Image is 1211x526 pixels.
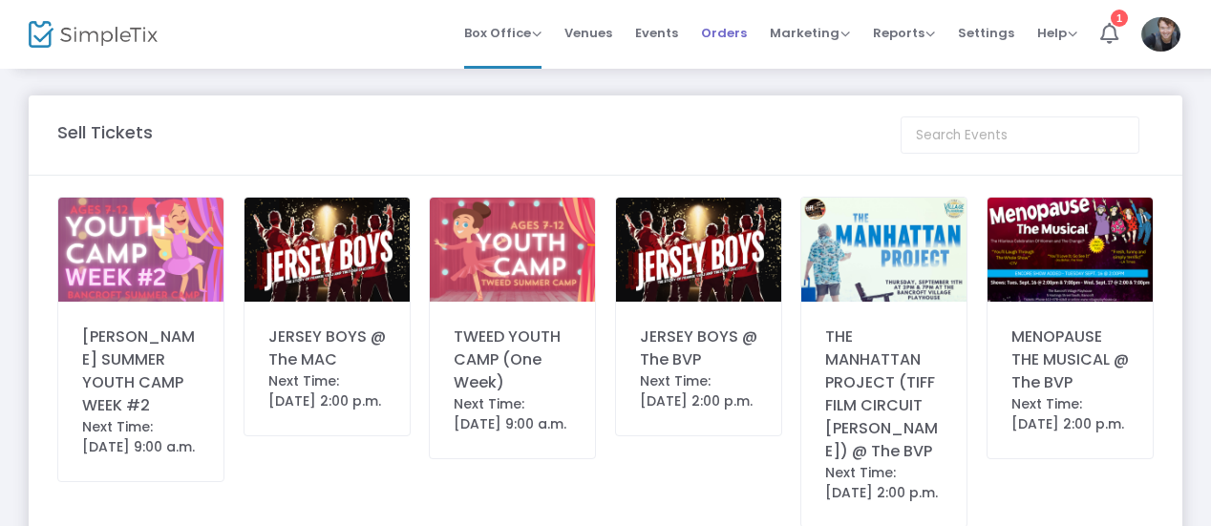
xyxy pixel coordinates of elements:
[82,417,200,457] div: Next Time: [DATE] 9:00 a.m.
[770,24,850,42] span: Marketing
[430,198,595,302] img: 63875005041076159614.png
[268,326,386,371] div: JERSEY BOYS @ The MAC
[1037,24,1077,42] span: Help
[464,24,542,42] span: Box Office
[1011,394,1129,434] div: Next Time: [DATE] 2:00 p.m.
[901,116,1139,154] input: Search Events
[244,198,410,302] img: 6387205535205001482025SeasonGraphics-2.png
[825,326,943,463] div: THE MANHATTAN PROJECT (TIFF FILM CIRCUIT [PERSON_NAME]) @ The BVP
[1011,326,1129,394] div: MENOPAUSE THE MUSICAL @ The BVP
[454,326,571,394] div: TWEED YOUTH CAMP (One Week)
[635,9,678,57] span: Events
[640,326,757,371] div: JERSEY BOYS @ The BVP
[268,371,386,411] div: Next Time: [DATE] 2:00 p.m.
[640,371,757,411] div: Next Time: [DATE] 2:00 p.m.
[825,463,943,503] div: Next Time: [DATE] 2:00 p.m.
[616,198,781,302] img: 6387205538855590882025SeasonGraphics-2.png
[701,9,747,57] span: Orders
[1111,10,1128,27] div: 1
[564,9,612,57] span: Venues
[801,198,967,302] img: 63890219559646215639.png
[454,394,571,434] div: Next Time: [DATE] 9:00 a.m.
[57,119,153,145] m-panel-title: Sell Tickets
[82,326,200,417] div: [PERSON_NAME] SUMMER YOUTH CAMP WEEK #2
[58,198,223,302] img: 63874996741085984952.png
[988,198,1153,302] img: 6388880834268232552025SeasonGraphics-2.png
[958,9,1014,57] span: Settings
[873,24,935,42] span: Reports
